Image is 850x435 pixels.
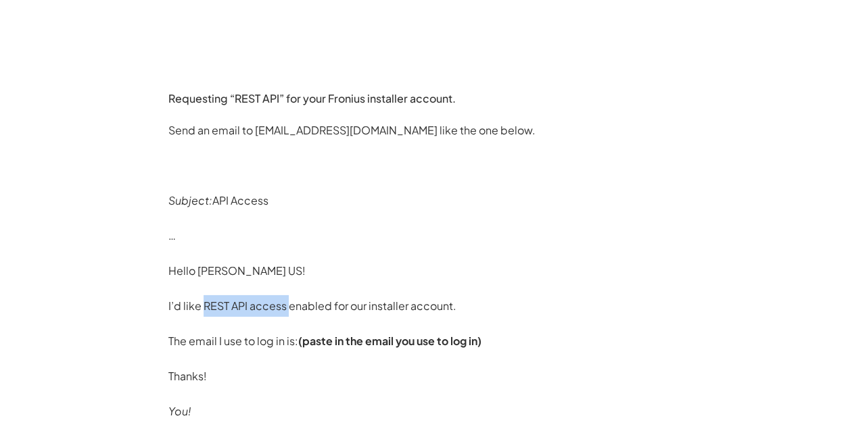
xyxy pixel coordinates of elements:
p: I’d like REST API access enabled for our installer account. [168,295,682,317]
p: Send an email to [EMAIL_ADDRESS][DOMAIN_NAME] like the one below. [168,120,682,141]
p: Thanks! [168,365,682,387]
em: You! [168,404,191,418]
p: The email I use to log in is: [168,330,682,352]
em: Subject: [168,193,212,207]
h3: Requesting “REST API” for your Fronius installer account. [168,91,682,106]
p: API Access [168,190,682,211]
p: … [168,225,682,247]
strong: (paste in the email you use to log in) [298,334,481,348]
p: Hello [PERSON_NAME] US! [168,260,682,282]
